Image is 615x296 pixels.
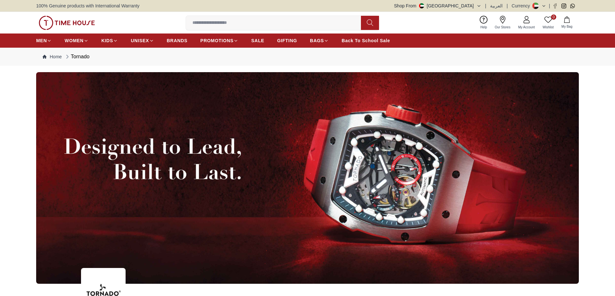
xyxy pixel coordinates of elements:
span: Wishlist [540,25,556,30]
span: BAGS [310,37,324,44]
a: GIFTING [277,35,297,46]
span: 100% Genuine products with International Warranty [36,3,139,9]
a: Help [477,14,491,31]
button: My Bag [558,15,576,30]
a: Instagram [561,4,566,8]
span: PROMOTIONS [200,37,234,44]
a: PROMOTIONS [200,35,239,46]
span: My Bag [559,24,575,29]
span: UNISEX [131,37,149,44]
span: GIFTING [277,37,297,44]
span: MEN [36,37,47,44]
button: Shop From[GEOGRAPHIC_DATA] [394,3,481,9]
span: | [507,3,508,9]
img: United Arab Emirates [419,3,424,8]
a: MEN [36,35,52,46]
span: KIDS [101,37,113,44]
a: WOMEN [65,35,88,46]
a: BRANDS [167,35,188,46]
span: SALE [251,37,264,44]
span: Our Stores [492,25,513,30]
img: ... [39,16,95,30]
span: WOMEN [65,37,84,44]
a: Back To School Sale [342,35,390,46]
a: KIDS [101,35,118,46]
a: Our Stores [491,14,514,31]
a: Home [43,53,62,60]
span: | [485,3,487,9]
a: SALE [251,35,264,46]
span: BRANDS [167,37,188,44]
a: Facebook [553,4,558,8]
button: العربية [490,3,503,9]
a: BAGS [310,35,329,46]
span: Back To School Sale [342,37,390,44]
a: Whatsapp [570,4,575,8]
div: Currency [512,3,533,9]
nav: Breadcrumb [36,48,579,66]
span: Help [478,25,490,30]
a: 0Wishlist [539,14,558,31]
span: 0 [551,14,556,20]
img: ... [36,72,579,284]
div: Tornado [64,53,89,61]
span: | [549,3,550,9]
span: My Account [516,25,538,30]
a: UNISEX [131,35,154,46]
